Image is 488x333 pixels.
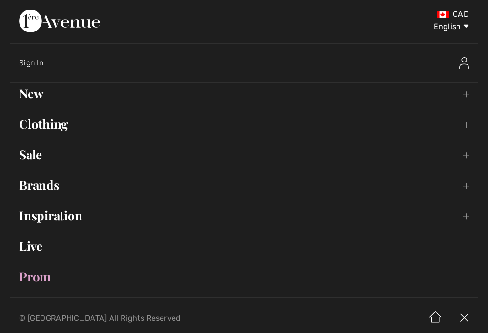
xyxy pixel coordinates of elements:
[10,144,478,165] a: Sale
[22,7,42,15] span: Chat
[450,303,478,333] img: X
[10,175,478,196] a: Brands
[421,303,450,333] img: Home
[10,114,478,135] a: Clothing
[19,58,43,67] span: Sign In
[19,10,100,32] img: 1ère Avenue
[10,83,478,104] a: New
[459,57,469,69] img: Sign In
[19,48,478,78] a: Sign InSign In
[10,266,478,287] a: Prom
[287,10,469,19] div: CAD
[10,205,478,226] a: Inspiration
[10,236,478,257] a: Live
[19,315,287,322] p: © [GEOGRAPHIC_DATA] All Rights Reserved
